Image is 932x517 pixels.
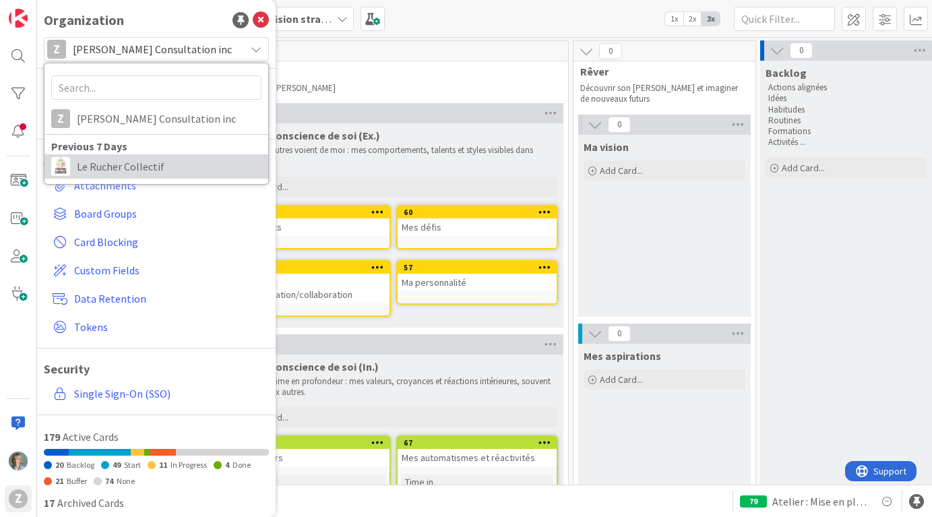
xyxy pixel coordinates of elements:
[782,162,825,174] span: Add Card...
[47,382,269,406] a: Single Sign-On (SSO)
[230,449,390,466] div: Mes valeurs
[124,460,141,470] span: Start
[159,460,167,470] span: 11
[55,476,63,486] span: 21
[47,230,269,254] a: Card Blocking
[600,164,643,177] span: Add Card...
[683,12,702,26] span: 2x
[766,66,807,80] span: Backlog
[44,430,60,444] span: 179
[232,460,251,470] span: Done
[599,43,622,59] span: 0
[330,482,332,497] span: :
[768,93,925,104] p: Idées
[584,140,629,154] span: Ma vision
[229,360,379,373] span: Prendre conscience de soi (In.)
[398,437,557,466] div: 67Mes automatismes et réactivités
[230,206,390,218] div: 59
[74,291,263,307] span: Data Retention
[230,437,390,466] div: 65Mes valeurs
[600,373,643,386] span: Add Card...
[398,206,557,218] div: 60
[398,449,557,466] div: Mes automatismes et réactivités
[44,10,124,30] div: Organization
[230,262,390,274] div: 58
[44,496,55,510] span: 17
[398,262,557,291] div: 57Ma personnalité
[44,362,269,377] h1: Security
[47,173,269,197] a: Attachments
[47,202,269,226] a: Board Groups
[580,65,739,78] span: Rêver
[398,262,557,274] div: 57
[113,460,121,470] span: 49
[230,274,390,303] div: Style de communication/collaboration
[44,107,268,131] a: Z[PERSON_NAME] Consultation inc
[47,286,269,311] a: Data Retention
[398,218,557,236] div: Mes défis
[44,495,269,511] div: Archived Cards
[790,42,813,59] span: 0
[44,429,269,445] div: Active Cards
[77,109,261,129] span: [PERSON_NAME] Consultation inc
[47,315,269,339] a: Tokens
[772,493,868,510] span: Atelier : Mise en place kanban
[237,263,390,272] div: 58
[608,117,631,133] span: 0
[404,263,557,272] div: 57
[74,234,263,250] span: Card Blocking
[55,460,63,470] span: 20
[225,460,229,470] span: 4
[44,154,268,179] a: avatarLe Rucher Collectif
[232,145,555,167] p: Ce que les autres voient de moi : mes comportements, talents et styles visibles dans l’action.
[608,326,631,342] span: 0
[51,109,70,128] div: Z
[74,319,263,335] span: Tokens
[768,137,925,148] p: Activités ...
[67,476,87,486] span: Buffer
[332,482,385,497] div: 22d 8h 55m
[235,475,330,504] div: Time in [GEOGRAPHIC_DATA]
[9,489,28,508] div: Z
[73,40,239,59] span: [PERSON_NAME] Consultation inc
[230,262,390,303] div: 58Style de communication/collaboration
[398,437,557,449] div: 67
[77,156,261,177] span: Le Rucher Collectif
[74,206,263,222] span: Board Groups
[580,83,739,105] p: Découvrir son [PERSON_NAME] et imaginer de nouveaux futurs
[74,262,263,278] span: Custom Fields
[768,115,925,126] p: Routines
[584,349,661,363] span: Mes aspirations
[237,208,390,217] div: 59
[229,129,380,142] span: Prendre conscience de soi (Ex.)
[237,438,390,448] div: 65
[117,476,135,486] span: None
[51,157,70,176] img: avatar
[768,104,925,115] p: Habitudes
[768,126,925,137] p: Formations
[67,460,94,470] span: Backlog
[9,9,28,28] img: Visit kanbanzone.com
[740,495,767,508] div: 79
[226,65,551,78] span: Clarifier
[768,82,925,93] p: Actions alignées
[47,258,269,282] a: Custom Fields
[497,482,499,497] span: :
[44,138,268,154] div: Previous 7 Days
[230,206,390,236] div: 59Mes talents
[105,476,113,486] span: 74
[9,452,28,470] img: ZL
[398,274,557,291] div: Ma personnalité
[734,7,835,31] input: Quick Filter...
[404,208,557,217] div: 60
[499,482,553,497] div: 22d 8h 55m
[170,460,207,470] span: In Progress
[226,83,552,94] p: Explorer son [PERSON_NAME]
[230,437,390,449] div: 65
[28,2,61,18] span: Support
[402,475,497,504] div: Time in [GEOGRAPHIC_DATA]
[702,12,720,26] span: 3x
[404,438,557,448] div: 67
[665,12,683,26] span: 1x
[51,75,261,100] input: Search...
